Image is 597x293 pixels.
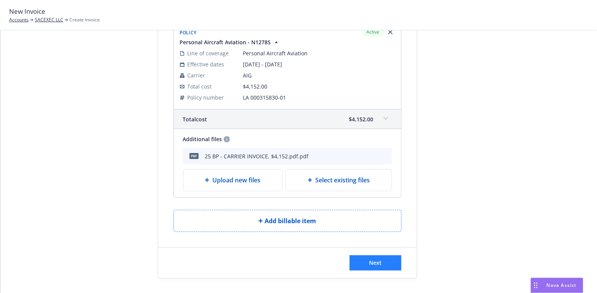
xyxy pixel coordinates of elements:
span: Additional files [183,135,222,143]
span: Personal Aircraft Aviation - N1278S [180,38,271,46]
button: Next [350,255,401,270]
button: Add billable item [173,210,401,232]
span: Carrier [188,71,205,79]
span: LA 000315830-01 [243,93,395,101]
button: preview file [370,151,377,161]
span: Total cost [188,82,212,90]
span: Upload new files [212,175,260,185]
span: New Invoice [9,6,45,16]
span: $4,152.00 [349,115,374,123]
span: Add billable item [265,216,316,225]
button: download file [358,151,364,161]
div: Select existing files [286,169,392,191]
span: Select existing files [315,175,370,185]
span: Policy [180,29,197,36]
div: Drag to move [531,278,541,293]
button: Nova Assist [531,278,583,293]
span: [DATE] - [DATE] [243,60,395,68]
div: 25 BP - CARRIER INVOICE, $4,152.pdf.pdf [205,152,309,160]
span: Create Invoice [69,16,100,23]
span: Total cost [183,115,207,123]
span: Line of coverage [188,49,229,57]
button: Personal Aircraft Aviation - N1278S [180,38,280,46]
a: Accounts [9,16,29,23]
span: pdf [189,153,199,159]
span: Personal Aircraft Aviation [243,49,395,57]
span: Effective dates [188,60,225,68]
button: archive file [383,151,389,161]
div: Active [363,27,384,37]
span: Policy number [188,93,224,101]
div: Totalcost$4,152.00 [174,109,401,129]
a: SACEXEC LLC [35,16,63,23]
span: AIG [243,71,395,79]
div: Upload new files [183,169,283,191]
span: Nova Assist [547,282,577,288]
span: $4,152.00 [243,83,268,90]
a: Remove browser [386,27,395,37]
span: Next [369,259,382,266]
